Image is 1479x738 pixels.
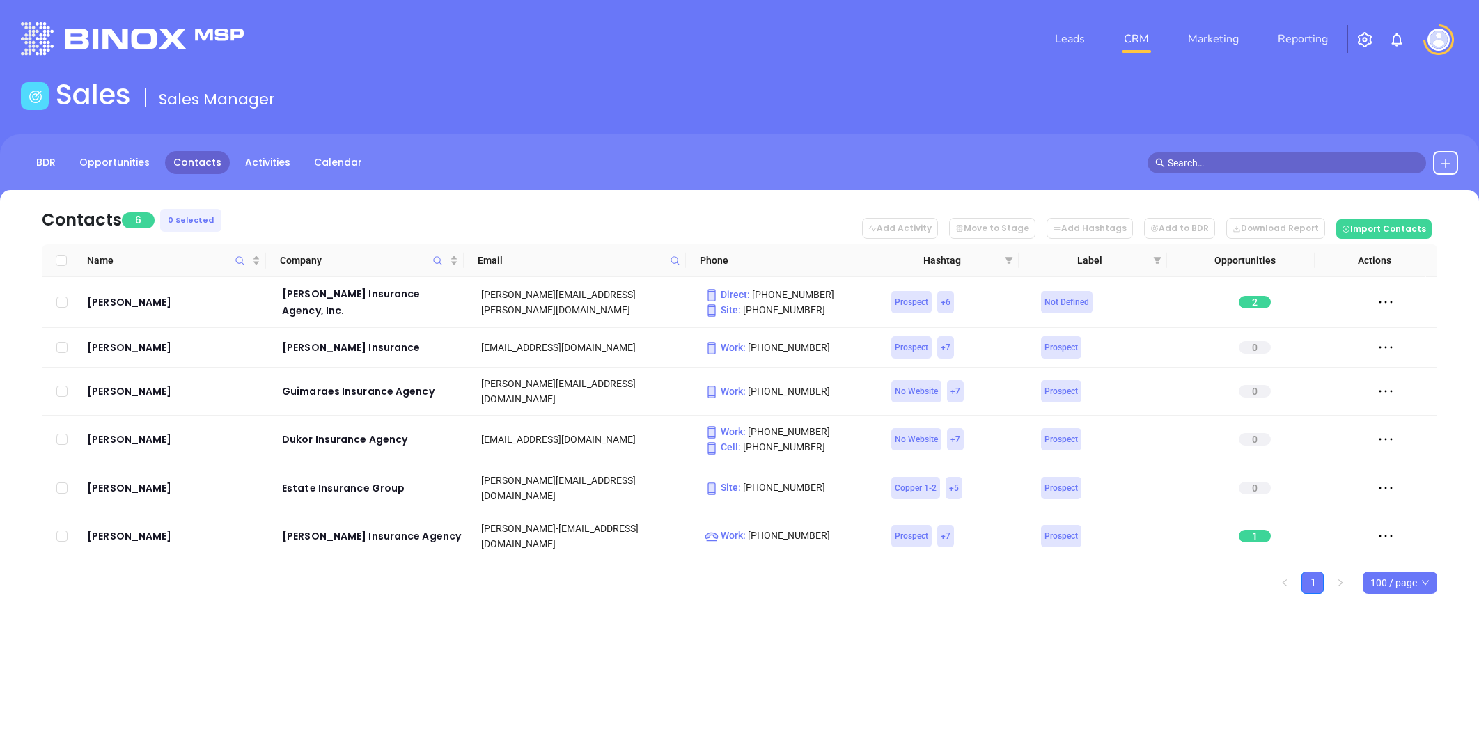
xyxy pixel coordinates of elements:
[282,339,462,356] a: [PERSON_NAME] Insurance
[1044,432,1078,447] span: Prospect
[282,431,462,448] a: Dukor Insurance Agency
[481,473,685,503] div: [PERSON_NAME][EMAIL_ADDRESS][DOMAIN_NAME]
[1272,25,1333,53] a: Reporting
[1239,433,1271,446] span: 0
[941,295,950,310] span: + 6
[941,340,950,355] span: + 7
[950,384,960,399] span: + 7
[282,480,462,496] a: Estate Insurance Group
[705,304,741,315] span: Site :
[165,151,230,174] a: Contacts
[895,480,937,496] span: Copper 1-2
[705,441,741,453] span: Cell :
[87,383,263,400] a: [PERSON_NAME]
[895,295,928,310] span: Prospect
[1274,572,1296,594] button: left
[1044,340,1078,355] span: Prospect
[1274,572,1296,594] li: Previous Page
[1363,572,1437,594] div: Page Size
[895,340,928,355] span: Prospect
[895,528,928,544] span: Prospect
[282,528,462,544] a: [PERSON_NAME] Insurance Agency
[1239,341,1271,354] span: 0
[87,431,263,448] a: [PERSON_NAME]
[1153,256,1161,265] span: filter
[1150,250,1164,271] span: filter
[1239,296,1271,308] span: 2
[705,482,741,493] span: Site :
[87,528,263,544] a: [PERSON_NAME]
[1427,29,1450,51] img: user
[122,212,155,228] span: 6
[705,439,872,455] p: [PHONE_NUMBER]
[1302,572,1323,593] a: 1
[159,88,275,110] span: Sales Manager
[1002,250,1016,271] span: filter
[1239,530,1271,542] span: 1
[282,285,462,319] a: [PERSON_NAME] Insurance Agency, Inc.
[705,342,746,353] span: Work :
[237,151,299,174] a: Activities
[71,151,158,174] a: Opportunities
[481,521,685,551] div: [PERSON_NAME]-[EMAIL_ADDRESS][DOMAIN_NAME]
[160,209,221,232] div: 0 Selected
[1329,572,1352,594] button: right
[81,244,267,277] th: Name
[282,383,462,400] div: Guimaraes Insurance Agency
[56,78,131,111] h1: Sales
[87,480,263,496] a: [PERSON_NAME]
[1239,482,1271,494] span: 0
[949,480,959,496] span: + 5
[1329,572,1352,594] li: Next Page
[1239,385,1271,398] span: 0
[895,384,938,399] span: No Website
[884,253,999,268] span: Hashtag
[1033,253,1148,268] span: Label
[280,253,446,268] span: Company
[266,244,463,277] th: Company
[686,244,871,277] th: Phone
[1044,295,1089,310] span: Not Defined
[1301,572,1324,594] li: 1
[705,289,750,300] span: Direct :
[1044,384,1078,399] span: Prospect
[705,287,872,302] p: [PHONE_NUMBER]
[87,294,263,311] a: [PERSON_NAME]
[481,340,685,355] div: [EMAIL_ADDRESS][DOMAIN_NAME]
[705,528,872,543] p: [PHONE_NUMBER]
[705,384,872,399] p: [PHONE_NUMBER]
[705,530,746,541] span: Work :
[87,339,263,356] a: [PERSON_NAME]
[705,386,746,397] span: Work :
[1388,31,1405,48] img: iconNotification
[481,376,685,407] div: [PERSON_NAME][EMAIL_ADDRESS][DOMAIN_NAME]
[705,340,872,355] p: [PHONE_NUMBER]
[1049,25,1090,53] a: Leads
[705,424,872,439] p: [PHONE_NUMBER]
[1336,579,1345,587] span: right
[1370,572,1430,593] span: 100 / page
[1356,31,1373,48] img: iconSetting
[1155,158,1165,168] span: search
[705,480,872,495] p: [PHONE_NUMBER]
[481,287,685,317] div: [PERSON_NAME][EMAIL_ADDRESS][PERSON_NAME][DOMAIN_NAME]
[705,302,872,317] p: [PHONE_NUMBER]
[1168,155,1418,171] input: Search…
[1118,25,1155,53] a: CRM
[1315,244,1426,277] th: Actions
[1167,244,1315,277] th: Opportunities
[1281,579,1289,587] span: left
[1005,256,1013,265] span: filter
[1336,219,1432,239] button: Import Contacts
[705,426,746,437] span: Work :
